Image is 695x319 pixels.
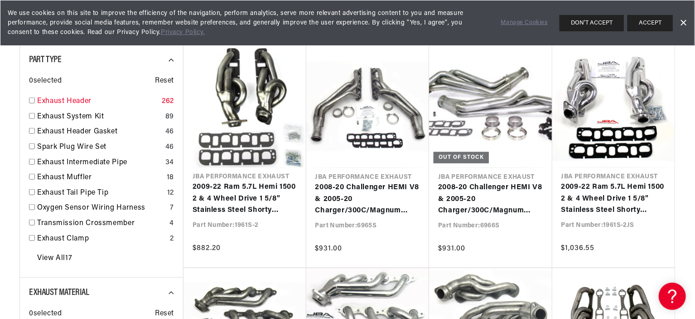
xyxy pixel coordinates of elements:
div: 89 [165,111,174,123]
div: 46 [165,142,174,153]
span: Reset [155,75,174,87]
a: Dismiss Banner [676,16,690,30]
div: 18 [167,172,174,184]
a: Exhaust Header [37,96,158,108]
div: 262 [162,96,174,108]
a: 2009-22 Ram 5.7L Hemi 1500 2 & 4 Wheel Drive 1 5/8" Stainless Steel Shorty Header with Metallic C... [561,182,666,216]
div: 4 [169,218,174,230]
div: 46 [165,126,174,138]
a: Manage Cookies [501,18,548,28]
a: Transmission Crossmember [37,218,166,230]
div: 7 [170,202,174,214]
span: We use cookies on this site to improve the efficiency of the navigation, perform analytics, serve... [8,9,488,37]
div: 12 [167,187,174,199]
a: View All 17 [37,253,72,265]
a: Exhaust Intermediate Pipe [37,157,162,169]
span: Exhaust Material [29,288,89,297]
button: ACCEPT [627,15,673,31]
a: Oxygen Sensor Wiring Harness [37,202,166,214]
div: 2 [170,233,174,245]
a: Exhaust Muffler [37,172,163,184]
a: Exhaust Clamp [37,233,166,245]
a: Spark Plug Wire Set [37,142,162,153]
span: Part Type [29,55,61,64]
a: Exhaust Header Gasket [37,126,162,138]
a: 2008-20 Challenger HEMI V8 & 2005-20 Charger/300C/Magnum HEMI V8 1 3/4" Long Tube Stainless Steel... [315,182,420,217]
a: 2009-22 Ram 5.7L Hemi 1500 2 & 4 Wheel Drive 1 5/8" Stainless Steel Shorty Header [193,182,297,216]
a: 2008-20 Challenger HEMI V8 & 2005-20 Charger/300C/Magnum HEMI V8 1 7/8" Stainless Steel Long Tube... [438,182,543,217]
a: Exhaust Tail Pipe Tip [37,187,164,199]
div: 34 [165,157,174,169]
a: Privacy Policy. [161,29,205,36]
a: Exhaust System Kit [37,111,162,123]
span: 0 selected [29,75,62,87]
button: DON'T ACCEPT [560,15,624,31]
